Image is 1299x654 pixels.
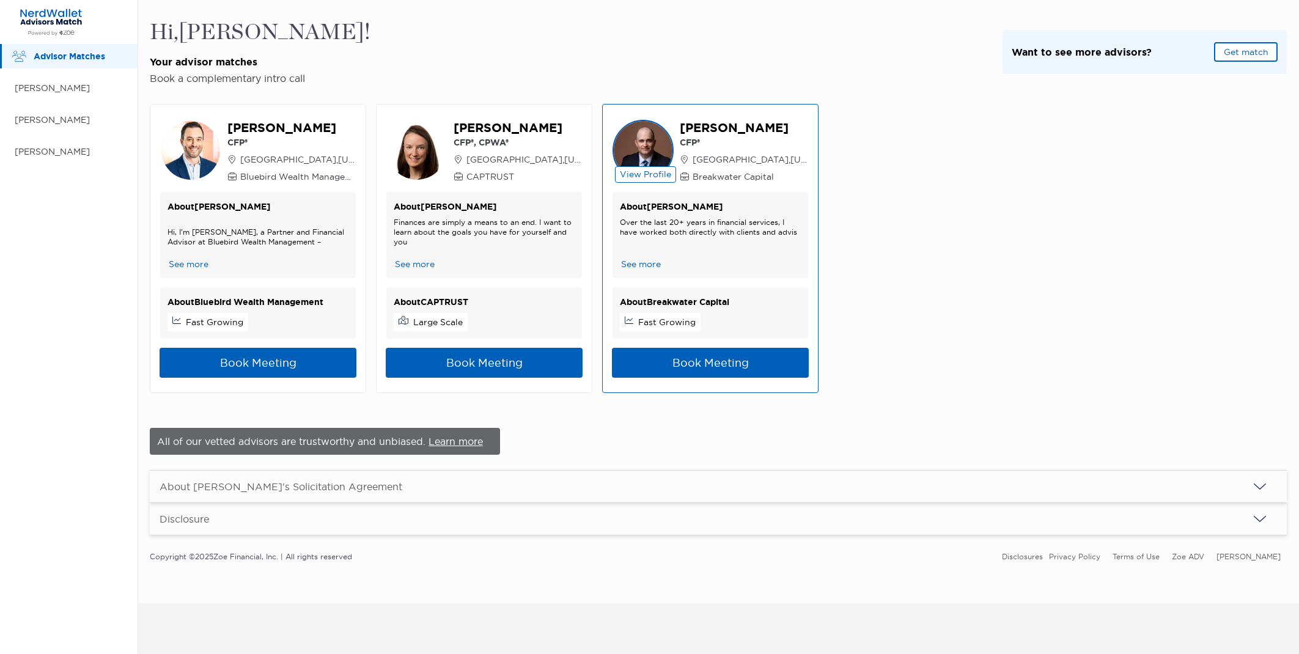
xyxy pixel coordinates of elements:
h3: Book a complementary intro call [150,72,370,84]
button: See more [167,258,210,271]
a: Privacy Policy [1049,552,1100,561]
button: Book Meeting [160,348,356,378]
button: advisor pictureView Profile[PERSON_NAME]CFP® [GEOGRAPHIC_DATA],[US_STATE] Breakwater Capital [613,119,808,183]
img: advisor picture [160,120,221,181]
img: icon arrow [1253,512,1267,526]
a: Disclosures [1002,552,1043,561]
p: [GEOGRAPHIC_DATA] , [US_STATE] [454,153,583,166]
p: Want to see more advisors? [1012,45,1152,60]
p: [PERSON_NAME] [454,119,583,136]
p: CFP® [227,136,356,149]
a: Zoe ADV [1172,552,1204,561]
p: CFP®, CPWA® [454,136,583,149]
div: Finances are simply a means to an end. I want to learn about the goals you have for yourself and you [394,218,575,247]
p: [PERSON_NAME] [227,119,356,136]
p: Hi, I’m [PERSON_NAME], a Partner and Financial Advisor at Bluebird Wealth Management – [167,227,348,247]
button: Get match [1214,42,1278,62]
span: All of our vetted advisors are trustworthy and unbiased. [157,435,429,447]
p: Advisor Matches [34,49,125,64]
p: About Bluebird Wealth Management [167,295,348,310]
p: [PERSON_NAME] [15,81,125,96]
p: About [PERSON_NAME] [394,199,575,215]
p: Fast Growing [638,316,696,328]
button: Book Meeting [386,348,583,378]
h2: Your advisor matches [150,56,370,68]
p: [PERSON_NAME] [680,119,809,136]
p: Copyright © 2025 Zoe Financial, Inc. | All rights reserved [150,549,352,564]
p: [PERSON_NAME] [15,112,125,128]
img: icon arrow [1253,479,1267,494]
div: Disclosure [160,513,209,525]
p: Bluebird Wealth Management [227,171,356,183]
button: See more [620,258,662,271]
p: Breakwater Capital [680,171,809,183]
p: About Breakwater Capital [620,295,801,310]
img: advisor picture [613,120,674,181]
div: About [PERSON_NAME]'s Solicitation Agreement [160,480,402,493]
img: advisor picture [386,120,447,181]
a: Terms of Use [1113,552,1160,561]
a: [PERSON_NAME] [1216,552,1281,561]
p: CFP® [680,136,809,149]
p: Large Scale [413,316,463,328]
button: See more [394,258,436,271]
p: About [PERSON_NAME] [167,199,348,215]
button: View Profile [615,166,676,183]
p: Over the last 20+ years in financial services, I have worked both directly with clients and advis [620,218,801,237]
p: About CAPTRUST [394,295,575,310]
p: Fast Growing [186,316,243,328]
p: [GEOGRAPHIC_DATA] , [US_STATE] [227,153,356,166]
p: CAPTRUST [454,171,583,183]
p: About [PERSON_NAME] [620,199,801,215]
button: advisor picture[PERSON_NAME]CFP® [GEOGRAPHIC_DATA],[US_STATE] Bluebird Wealth Management [160,119,356,183]
h2: Hi, [PERSON_NAME] ! [150,20,370,46]
p: [PERSON_NAME] [15,144,125,160]
img: Zoe Financial [15,8,87,36]
button: Book Meeting [612,348,809,378]
button: advisor picture[PERSON_NAME]CFP®, CPWA® [GEOGRAPHIC_DATA],[US_STATE] CAPTRUST [386,119,582,183]
a: Learn more [429,435,483,447]
p: [GEOGRAPHIC_DATA] , [US_STATE] [680,153,809,166]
